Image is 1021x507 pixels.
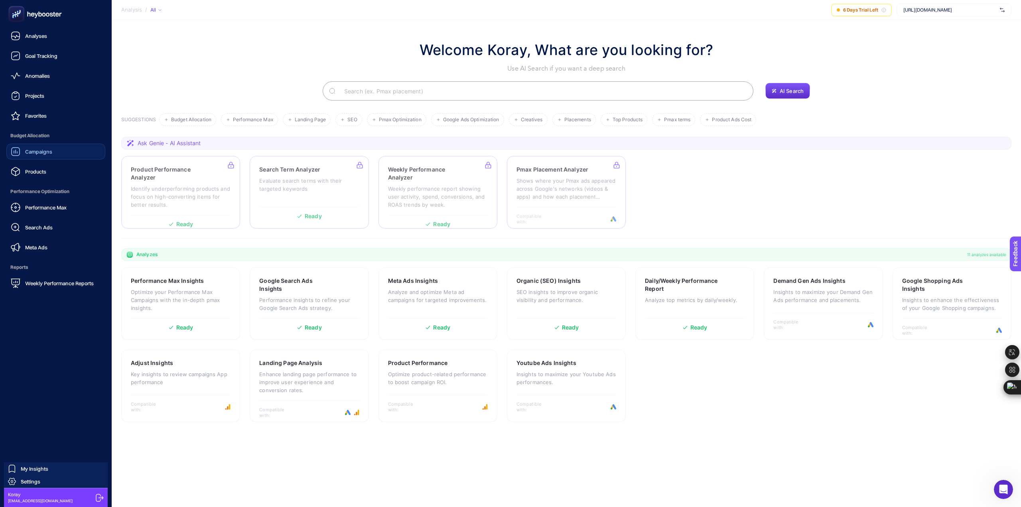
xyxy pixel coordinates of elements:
[645,277,720,293] h3: Daily/Weekly Performance Report
[516,370,616,386] p: Insights to maximize your Youtube Ads performances.
[521,117,543,123] span: Creatives
[6,259,105,275] span: Reports
[562,325,579,330] span: Ready
[250,156,369,229] a: Search Term AnalyzerEvaluate search terms with their targeted keywordsReady
[250,267,369,340] a: Google Search Ads InsightsPerformance insights to refine your Google Search Ads strategy.Ready
[25,280,94,286] span: Weekly Performance Reports
[967,251,1006,258] span: 11 analyzes available
[994,480,1013,499] iframe: Intercom live chat
[433,325,450,330] span: Ready
[516,288,616,304] p: SEO insights to improve organic visibility and performance.
[305,325,322,330] span: Ready
[6,144,105,160] a: Campaigns
[131,288,231,312] p: Optimize your Performance Max Campaigns with the in-depth pmax insights.
[690,325,708,330] span: Ready
[25,204,67,211] span: Performance Max
[6,48,105,64] a: Goal Tracking
[8,498,73,504] span: [EMAIL_ADDRESS][DOMAIN_NAME]
[25,112,47,119] span: Favorites
[378,267,497,340] a: Meta Ads InsightsAnalyze and optimize Meta ad campaigns for targeted improvements.Ready
[388,277,438,285] h3: Meta Ads Insights
[233,117,273,123] span: Performance Max
[21,466,48,472] span: My Insights
[378,349,497,422] a: Product PerformanceOptimize product-related performance to boost campaign ROI.Compatible with:
[6,199,105,215] a: Performance Max
[121,267,240,340] a: Performance Max InsightsOptimize your Performance Max Campaigns with the in-depth pmax insights.R...
[6,88,105,104] a: Projects
[773,319,809,330] span: Compatible with:
[150,7,162,13] div: All
[25,33,47,39] span: Analyses
[765,83,810,99] button: AI Search
[516,277,581,285] h3: Organic (SEO) Insights
[25,148,52,155] span: Campaigns
[893,267,1011,340] a: Google Shopping Ads InsightsInsights to enhance the effectiveness of your Google Shopping campaig...
[507,349,626,422] a: Youtube Ads InsightsInsights to maximize your Youtube Ads performances.Compatible with:
[6,183,105,199] span: Performance Optimization
[6,128,105,144] span: Budget Allocation
[773,288,873,304] p: Insights to maximize your Demand Gen Ads performance and placements.
[25,73,50,79] span: Anomalies
[388,288,488,304] p: Analyze and optimize Meta ad campaigns for targeted improvements.
[4,462,108,475] a: My Insights
[388,370,488,386] p: Optimize product-related performance to boost campaign ROI.
[338,80,747,102] input: Search
[121,349,240,422] a: Adjust InsightsKey insights to review campaigns App performanceCompatible with:
[420,64,714,73] p: Use AI Search if you want a deep search
[259,370,359,394] p: Enhance landing page performance to improve user experience and conversion rates.
[712,117,751,123] span: Product Ads Cost
[516,401,552,412] span: Compatible with:
[507,156,626,229] a: Pmax Placement AnalyzerShows where your Pmax ads appeared across Google's networks (videos & apps...
[664,117,690,123] span: Pmax terms
[131,359,173,367] h3: Adjust Insights
[259,277,334,293] h3: Google Search Ads Insights
[635,267,754,340] a: Daily/Weekly Performance ReportAnalyze top metrics by daily/weekly.Ready
[121,156,240,229] a: Product Performance AnalyzerIdentify underperforming products and focus on high-converting items ...
[6,68,105,84] a: Anomalies
[773,277,845,285] h3: Demand Gen Ads Insights
[259,407,295,418] span: Compatible with:
[25,53,57,59] span: Goal Tracking
[645,296,745,304] p: Analyze top metrics by daily/weekly.
[379,117,422,123] span: Pmax Optimization
[131,370,231,386] p: Key insights to review campaigns App performance
[780,88,804,94] span: AI Search
[564,117,591,123] span: Placements
[25,244,47,251] span: Meta Ads
[25,93,44,99] span: Projects
[902,296,1002,312] p: Insights to enhance the effectiveness of your Google Shopping campaigns.
[131,277,204,285] h3: Performance Max Insights
[764,267,883,340] a: Demand Gen Ads InsightsInsights to maximize your Demand Gen Ads performance and placements.Compat...
[145,6,147,13] span: /
[6,239,105,255] a: Meta Ads
[843,7,878,13] span: 6 Days Trial Left
[6,275,105,291] a: Weekly Performance Reports
[25,168,46,175] span: Products
[121,116,156,126] h3: SUGGESTIONS
[6,28,105,44] a: Analyses
[388,359,448,367] h3: Product Performance
[516,359,576,367] h3: Youtube Ads Insights
[443,117,499,123] span: Google Ads Optimization
[4,475,108,488] a: Settings
[613,117,643,123] span: Top Products
[8,491,73,498] span: Koray
[25,224,53,231] span: Search Ads
[131,401,167,412] span: Compatible with:
[171,117,211,123] span: Budget Allocation
[136,251,158,258] span: Analyzes
[295,117,326,123] span: Landing Page
[176,325,193,330] span: Ready
[903,7,997,13] span: [URL][DOMAIN_NAME]
[6,219,105,235] a: Search Ads
[250,349,369,422] a: Landing Page AnalysisEnhance landing page performance to improve user experience and conversion r...
[259,359,322,367] h3: Landing Page Analysis
[121,7,142,13] span: Analysis
[388,401,424,412] span: Compatible with:
[507,267,626,340] a: Organic (SEO) InsightsSEO insights to improve organic visibility and performance.Ready
[6,164,105,180] a: Products
[420,39,714,61] h1: Welcome Koray, What are you looking for?
[378,156,497,229] a: Weekly Performance AnalyzerWeekly performance report showing user activity, spend, conversions, a...
[1000,6,1005,14] img: svg%3e
[902,277,977,293] h3: Google Shopping Ads Insights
